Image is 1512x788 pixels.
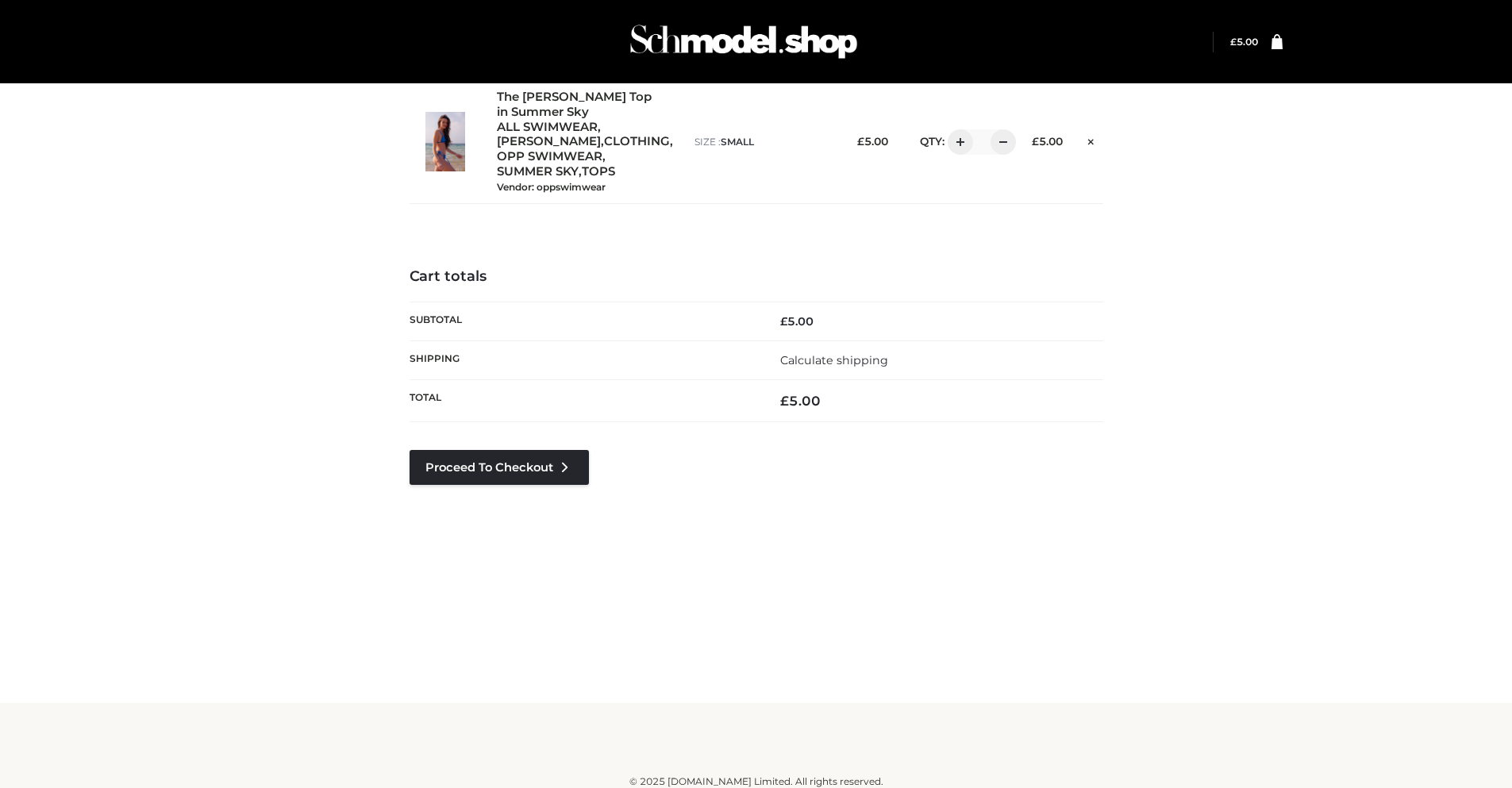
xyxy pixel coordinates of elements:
span: £ [1230,36,1237,48]
small: Vendor: oppswimwear [497,181,606,193]
bdi: 5.00 [857,135,888,148]
span: £ [780,314,787,329]
div: , , , , , [497,90,679,194]
bdi: 5.00 [780,314,814,329]
bdi: 5.00 [1230,36,1258,48]
bdi: 5.00 [780,393,821,409]
a: Calculate shipping [780,353,888,367]
bdi: 5.00 [1032,135,1063,148]
a: £5.00 [1230,36,1258,48]
a: CLOTHING [604,134,670,149]
span: £ [780,393,789,409]
a: [PERSON_NAME] [497,134,601,149]
th: Subtotal [410,302,756,340]
img: Schmodel Admin 964 [625,10,863,73]
span: SMALL [721,136,754,148]
a: Remove this item [1079,129,1102,150]
h4: Cart totals [410,268,1103,286]
span: £ [857,135,864,148]
th: Total [410,380,756,422]
a: TOPS [582,164,615,179]
a: The [PERSON_NAME] Top in Summer Sky [497,90,660,120]
th: Shipping [410,341,756,380]
a: ALL SWIMWEAR [497,120,598,135]
a: SUMMER SKY [497,164,579,179]
p: size : [694,135,830,149]
a: OPP SWIMWEAR [497,149,602,164]
div: QTY: [904,129,1005,155]
span: £ [1032,135,1039,148]
a: Proceed to Checkout [410,450,589,485]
